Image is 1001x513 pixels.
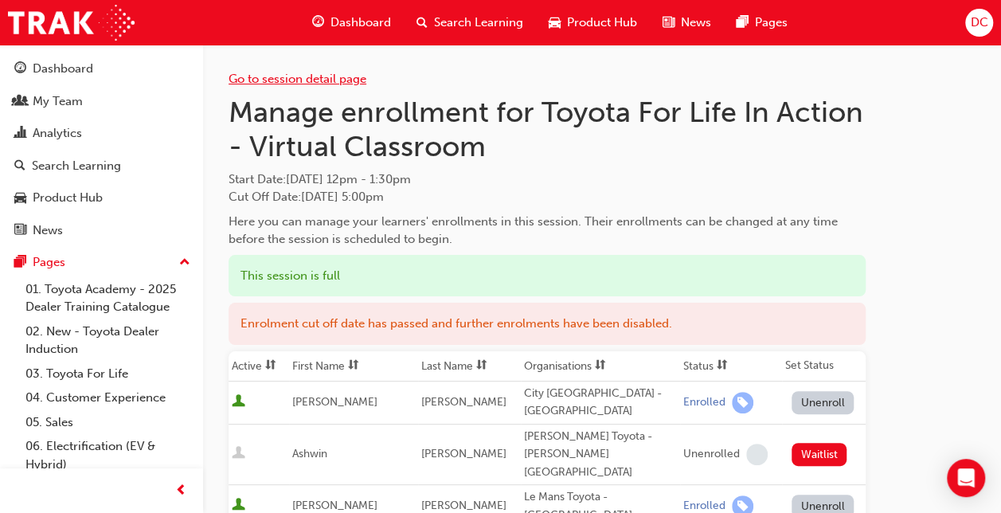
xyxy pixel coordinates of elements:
span: search-icon [14,159,25,174]
span: User is active [232,394,245,410]
span: Dashboard [330,14,391,32]
span: guage-icon [14,62,26,76]
span: pages-icon [737,13,749,33]
button: DashboardMy TeamAnalyticsSearch LearningProduct HubNews [6,51,197,248]
a: 02. New - Toyota Dealer Induction [19,319,197,362]
button: DC [965,9,993,37]
a: News [6,216,197,245]
a: Product Hub [6,183,197,213]
span: search-icon [416,13,428,33]
span: Product Hub [567,14,637,32]
div: [PERSON_NAME] Toyota - [PERSON_NAME][GEOGRAPHIC_DATA] [524,428,677,482]
a: 05. Sales [19,410,197,435]
span: [PERSON_NAME] [421,395,506,409]
div: My Team [33,92,83,111]
span: Search Learning [434,14,523,32]
a: search-iconSearch Learning [404,6,536,39]
span: people-icon [14,95,26,109]
a: car-iconProduct Hub [536,6,650,39]
span: car-icon [14,191,26,206]
div: Enrolled [683,395,725,410]
button: Unenroll [792,391,854,414]
div: Open Intercom Messenger [947,459,985,497]
span: sorting-icon [348,359,359,373]
div: Dashboard [33,60,93,78]
img: Trak [8,5,135,41]
div: Unenrolled [683,447,740,462]
div: News [33,221,63,240]
span: Pages [755,14,788,32]
th: Toggle SortBy [289,351,418,382]
span: Start Date : [229,170,866,189]
span: DC [970,14,987,32]
span: sorting-icon [717,359,728,373]
span: Cut Off Date : [DATE] 5:00pm [229,190,384,204]
span: sorting-icon [265,359,276,373]
div: Search Learning [32,157,121,175]
th: Toggle SortBy [229,351,289,382]
th: Set Status [782,351,866,382]
span: guage-icon [312,13,324,33]
div: Analytics [33,124,82,143]
span: news-icon [663,13,675,33]
span: pages-icon [14,256,26,270]
th: Toggle SortBy [521,351,680,382]
a: Search Learning [6,151,197,181]
span: car-icon [549,13,561,33]
th: Toggle SortBy [418,351,521,382]
button: Pages [6,248,197,277]
span: prev-icon [175,481,187,501]
div: City [GEOGRAPHIC_DATA] - [GEOGRAPHIC_DATA] [524,385,677,421]
div: Product Hub [33,189,103,207]
a: news-iconNews [650,6,724,39]
span: chart-icon [14,127,26,141]
span: news-icon [14,224,26,238]
div: This session is full [229,255,866,297]
span: Ashwin [292,447,327,460]
span: sorting-icon [476,359,487,373]
span: News [681,14,711,32]
a: guage-iconDashboard [299,6,404,39]
a: My Team [6,87,197,116]
span: [PERSON_NAME] [292,499,377,512]
button: Waitlist [792,443,847,466]
h1: Manage enrollment for Toyota For Life In Action - Virtual Classroom [229,95,866,164]
span: sorting-icon [595,359,606,373]
span: learningRecordVerb_NONE-icon [746,444,768,465]
a: Analytics [6,119,197,148]
a: 04. Customer Experience [19,386,197,410]
th: Toggle SortBy [680,351,782,382]
span: [PERSON_NAME] [421,447,506,460]
a: pages-iconPages [724,6,800,39]
div: Pages [33,253,65,272]
a: 06. Electrification (EV & Hybrid) [19,434,197,476]
a: Dashboard [6,54,197,84]
div: Enrolment cut off date has passed and further enrolments have been disabled. [229,303,866,345]
span: [PERSON_NAME] [292,395,377,409]
span: User is inactive [232,446,245,462]
a: 03. Toyota For Life [19,362,197,386]
a: 01. Toyota Academy - 2025 Dealer Training Catalogue [19,277,197,319]
a: Go to session detail page [229,72,366,86]
div: Here you can manage your learners' enrollments in this session. Their enrollments can be changed ... [229,213,866,249]
span: [PERSON_NAME] [421,499,506,512]
span: up-icon [179,253,190,273]
span: learningRecordVerb_ENROLL-icon [732,392,753,413]
span: [DATE] 12pm - 1:30pm [286,172,411,186]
